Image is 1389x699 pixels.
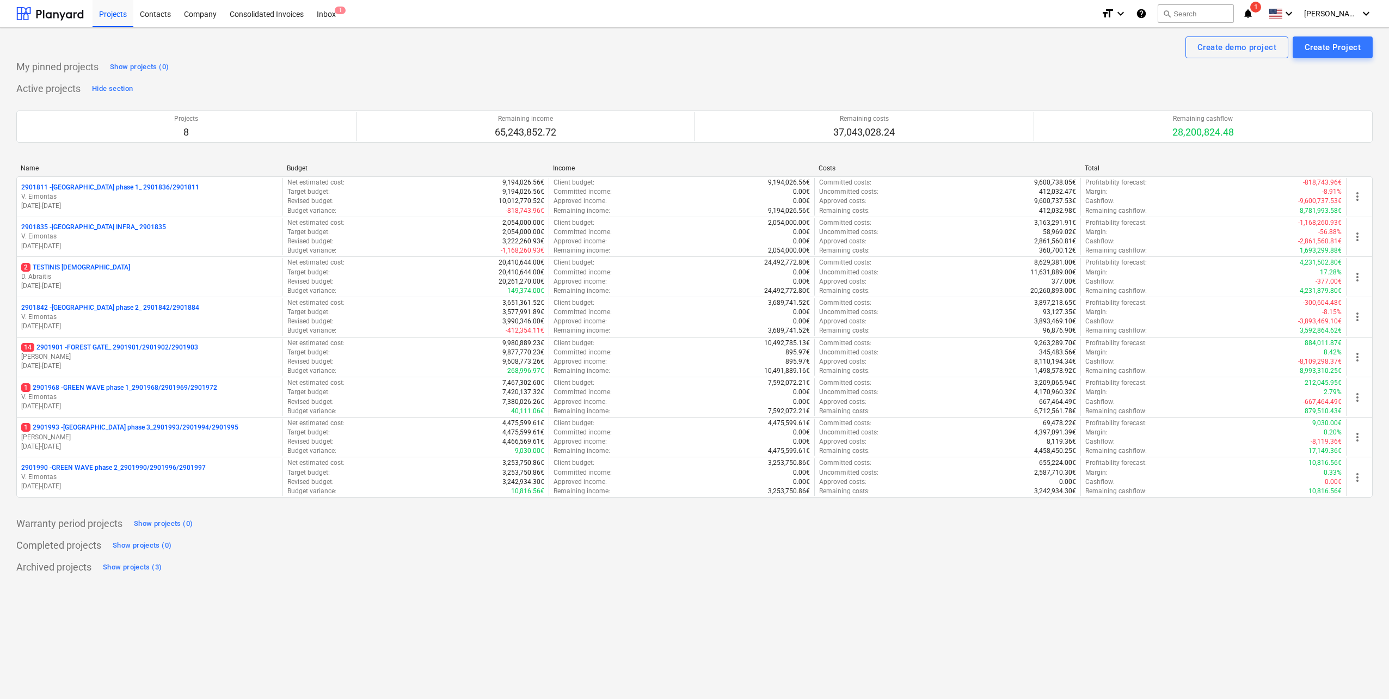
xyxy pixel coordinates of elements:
p: Revised budget : [287,397,334,407]
p: -667,464.49€ [1303,397,1342,407]
p: Net estimated cost : [287,419,345,428]
p: Approved costs : [819,277,866,286]
p: 69,478.22€ [1043,419,1076,428]
p: 93,127.35€ [1043,308,1076,317]
p: Budget variance : [287,407,336,416]
p: Target budget : [287,428,330,437]
p: Committed costs : [819,178,871,187]
span: more_vert [1351,310,1364,323]
p: Remaining costs : [819,286,870,296]
span: more_vert [1351,190,1364,203]
p: 3,577,991.89€ [502,308,544,317]
p: Approved costs : [819,197,866,206]
p: 895.97€ [785,357,810,366]
p: 7,420,137.32€ [502,388,544,397]
p: Profitability forecast : [1085,378,1147,388]
span: search [1163,9,1171,18]
p: [PERSON_NAME] [21,352,278,361]
p: Budget variance : [287,366,336,376]
p: 2,054,000.00€ [502,228,544,237]
p: Client budget : [554,339,594,348]
p: 9,194,026.56€ [768,206,810,216]
p: [DATE] - [DATE] [21,281,278,291]
p: 7,467,302.60€ [502,378,544,388]
p: Committed income : [554,308,612,317]
p: Cashflow : [1085,237,1115,246]
p: -377.00€ [1316,277,1342,286]
i: keyboard_arrow_down [1114,7,1127,20]
p: 4,170,960.32€ [1034,388,1076,397]
p: 345,483.56€ [1039,348,1076,357]
p: 7,380,026.26€ [502,397,544,407]
p: 9,608,773.26€ [502,357,544,366]
p: Uncommitted costs : [819,268,878,277]
p: Margin : [1085,428,1108,437]
p: 4,397,091.39€ [1034,428,1076,437]
p: Remaining cashflow : [1085,206,1147,216]
p: -300,604.48€ [1303,298,1342,308]
p: -56.88% [1318,228,1342,237]
p: -8.91% [1322,187,1342,197]
p: Client budget : [554,378,594,388]
p: 37,043,028.24 [833,126,895,139]
p: 667,464.49€ [1039,397,1076,407]
p: Net estimated cost : [287,258,345,267]
p: Margin : [1085,308,1108,317]
p: Net estimated cost : [287,218,345,228]
p: Cashflow : [1085,317,1115,326]
p: -2,861,560.81€ [1298,237,1342,246]
span: 1 [335,7,346,14]
p: 3,897,218.65€ [1034,298,1076,308]
p: 412,032.98€ [1039,206,1076,216]
p: 1,498,578.92€ [1034,366,1076,376]
div: Income [553,164,810,172]
p: -3,893,469.10€ [1298,317,1342,326]
p: V. Eimontas [21,473,278,482]
button: Show projects (3) [100,559,164,576]
p: Target budget : [287,348,330,357]
p: Uncommitted costs : [819,308,878,317]
p: 0.00€ [793,197,810,206]
p: Margin : [1085,228,1108,237]
p: 212,045.95€ [1305,378,1342,388]
div: Show projects (0) [113,539,171,552]
p: 24,492,772.80€ [764,286,810,296]
p: Profitability forecast : [1085,298,1147,308]
p: 4,475,599.61€ [502,419,544,428]
p: Revised budget : [287,437,334,446]
p: Active projects [16,82,81,95]
span: more_vert [1351,471,1364,484]
p: Revised budget : [287,277,334,286]
div: 2901811 -[GEOGRAPHIC_DATA] phase 1_ 2901836/2901811V. Eimontas[DATE]-[DATE] [21,183,278,211]
div: 2901990 -GREEN WAVE phase 2_2901990/2901996/2901997V. Eimontas[DATE]-[DATE] [21,463,278,491]
p: Remaining cashflow : [1085,246,1147,255]
span: more_vert [1351,431,1364,444]
p: 9,600,737.53€ [1034,197,1076,206]
p: 20,260,893.00€ [1030,286,1076,296]
div: Total [1085,164,1342,172]
button: Create demo project [1185,36,1288,58]
p: D. Abraitis [21,272,278,281]
p: Target budget : [287,228,330,237]
div: 12901968 -GREEN WAVE phase 1_2901968/2901969/2901972V. Eimontas[DATE]-[DATE] [21,383,278,411]
p: 3,651,361.52€ [502,298,544,308]
p: Budget variance : [287,286,336,296]
div: Create demo project [1197,40,1276,54]
p: 4,231,502.80€ [1300,258,1342,267]
p: 2901990 - GREEN WAVE phase 2_2901990/2901996/2901997 [21,463,206,473]
p: 0.00€ [793,228,810,237]
p: 10,491,889.16€ [764,366,810,376]
p: 20,410,644.00€ [499,268,544,277]
p: 0.00€ [793,308,810,317]
p: TESTINIS [DEMOGRAPHIC_DATA] [21,263,130,272]
p: 9,600,738.05€ [1034,178,1076,187]
p: [DATE] - [DATE] [21,442,278,451]
div: Show projects (0) [134,518,193,530]
p: 0.00€ [793,268,810,277]
p: [PERSON_NAME] [21,433,278,442]
button: Create Project [1293,36,1373,58]
p: Profitability forecast : [1085,339,1147,348]
p: Margin : [1085,268,1108,277]
span: more_vert [1351,351,1364,364]
p: Net estimated cost : [287,339,345,348]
